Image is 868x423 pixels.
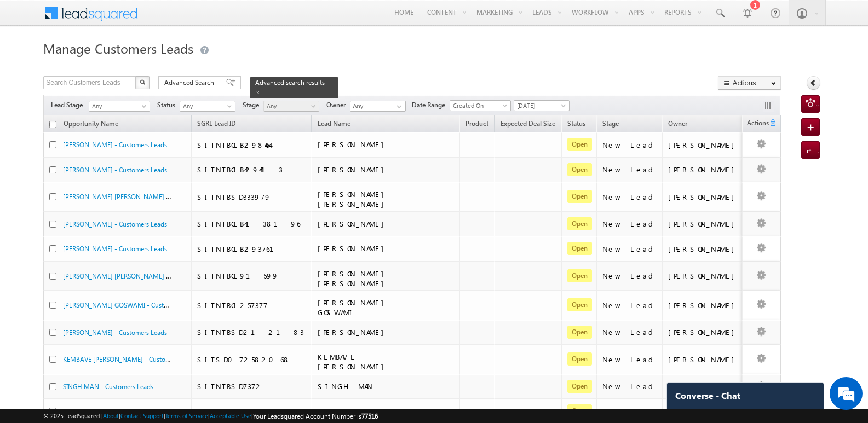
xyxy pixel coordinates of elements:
div: [PERSON_NAME] [668,355,740,364]
a: KEMBAVE [PERSON_NAME] - Customers Leads [63,354,197,363]
div: SITNTBCLB298464 [197,140,307,150]
div: New Lead [602,381,657,391]
div: [PERSON_NAME] [668,271,740,281]
div: New Lead [602,271,657,281]
div: SITNTBSD333979 [197,192,307,202]
div: SITNTBSD7372 [197,381,307,391]
span: [PERSON_NAME] [PERSON_NAME] [318,189,389,208]
a: Any [180,101,235,112]
a: [PERSON_NAME] [PERSON_NAME] - Customers Leads [63,192,219,201]
div: [PERSON_NAME] [668,140,740,150]
div: [PERSON_NAME] [668,327,740,337]
a: Opportunity Name [58,118,124,132]
span: Lead Name [312,118,356,132]
a: Expected Deal Size [495,118,561,132]
span: Open [567,404,592,418]
img: Search [140,79,145,85]
span: 77516 [361,412,378,420]
div: New Lead [602,140,657,150]
span: [PERSON_NAME] [PERSON_NAME] [318,269,389,288]
span: [PERSON_NAME] [318,244,389,253]
a: Contact Support [120,412,164,419]
span: Any [180,101,232,111]
span: [PERSON_NAME] [318,219,389,228]
div: SITNTBSD212183 [197,327,307,337]
a: Terms of Service [165,412,208,419]
span: Owner [668,119,687,128]
div: New Lead [602,355,657,364]
a: SGRL Lead ID [192,118,242,132]
div: [PERSON_NAME] [668,300,740,310]
span: Open [567,380,592,393]
div: [PERSON_NAME] [668,244,740,254]
span: Open [567,326,592,339]
div: SITNTBCL257377 [197,300,307,310]
div: SITNTBCLB293761 [197,244,307,254]
a: [PERSON_NAME] - Customers Leads [63,328,167,337]
span: Product [465,119,488,128]
a: [PERSON_NAME] - Customers Leads [63,141,167,149]
span: [PERSON_NAME] [318,140,389,149]
span: Open [567,163,592,176]
span: Expected Deal Size [501,119,555,128]
a: Any [263,101,319,112]
div: New Lead [602,219,657,229]
span: SGRL Lead ID [197,119,236,128]
span: [DATE] [514,101,566,111]
a: Acceptable Use [210,412,251,419]
button: Actions [718,76,781,90]
a: Any [89,101,150,112]
span: KEMBAVE [PERSON_NAME] [318,352,389,371]
a: [PERSON_NAME] - Customers Leads [63,407,167,415]
a: Status [562,118,591,132]
span: © 2025 LeadSquared | | | | | [43,411,378,421]
span: Lead Stage [51,100,87,110]
span: Manage Customers Leads [43,39,193,57]
div: New Lead [602,327,657,337]
span: Stage [243,100,263,110]
span: Open [567,298,592,311]
div: New Lead [602,244,657,254]
span: Open [567,138,592,151]
a: [PERSON_NAME] - Customers Leads [63,220,167,228]
span: Open [567,190,592,203]
div: SITNTBCLB4138196 [197,219,307,229]
span: Owner [326,100,350,110]
span: Any [89,101,146,111]
input: Type to Search [350,101,406,112]
span: Open [567,217,592,230]
span: Advanced search results [255,78,325,86]
a: [PERSON_NAME] - Customers Leads [63,245,167,253]
div: SITNTBCL91599 [197,271,307,281]
a: [PERSON_NAME] - Customers Leads [63,166,167,174]
a: [DATE] [514,100,570,111]
span: [PERSON_NAME] [318,327,389,337]
div: SITSD072582068 [197,355,307,364]
span: [PERSON_NAME] [318,406,389,415]
div: [PERSON_NAME] [668,192,740,202]
span: Actions [743,117,769,131]
a: Stage [597,118,624,132]
span: Any [264,101,316,111]
span: Created On [450,101,507,111]
div: SITNTBCLB4294413 [197,165,307,175]
div: New Lead [602,300,657,310]
a: Created On [450,100,511,111]
div: New Lead [602,165,657,175]
span: Converse - Chat [675,391,740,401]
div: [PERSON_NAME] [668,165,740,175]
span: Opportunity Name [64,119,118,128]
span: Open [567,242,592,255]
span: Date Range [412,100,450,110]
div: SITNTBCL401816 [197,407,307,416]
span: [PERSON_NAME] GOSWAMI [318,298,389,317]
span: Stage [602,119,619,128]
input: Check all records [49,121,56,128]
span: SINGH MAN [318,381,373,391]
div: New Lead [602,192,657,202]
span: Advanced Search [164,78,217,88]
a: SINGH MAN - Customers Leads [63,383,153,391]
a: About [103,412,119,419]
a: [PERSON_NAME] GOSWAMI - Customers Leads [63,300,199,309]
a: Show All Items [391,101,405,112]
